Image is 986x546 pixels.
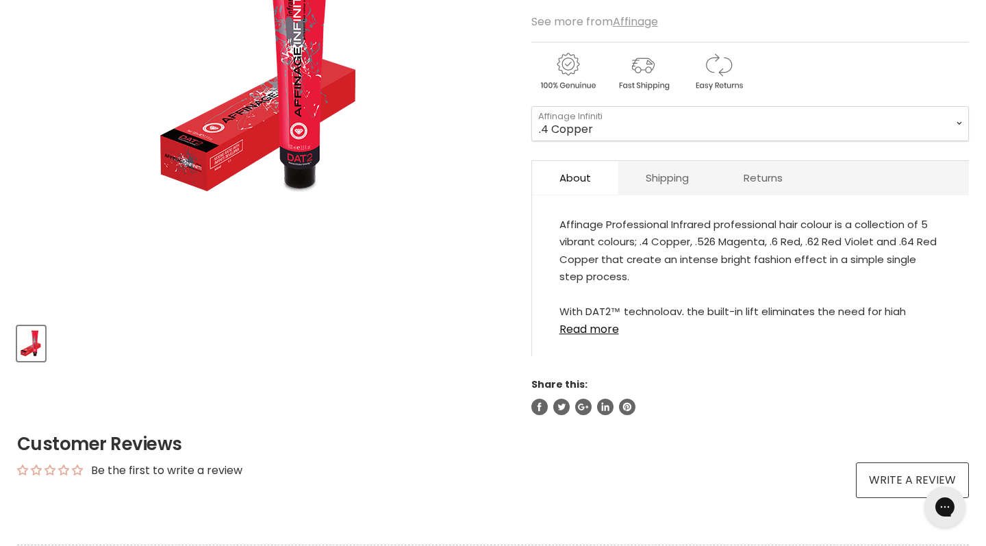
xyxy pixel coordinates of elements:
[856,462,969,498] a: Write a review
[18,327,44,360] img: Affinage Infiniti Permanent Colour Infra Red
[559,315,941,336] a: Read more
[531,14,658,29] span: See more from
[682,51,755,92] img: returns.gif
[17,326,45,361] button: Affinage Infiniti Permanent Colour Infra Red
[918,482,972,532] iframe: Gorgias live chat messenger
[559,217,937,284] span: Affinage Professional Infrared professional hair colour is a collection of 5 vibrant colours; .4 ...
[91,463,242,478] div: Be the first to write a review
[613,14,658,29] a: Affinage
[531,378,969,415] aside: Share this:
[531,51,604,92] img: genuine.gif
[15,322,509,361] div: Product thumbnails
[531,377,587,391] span: Share this:
[618,161,716,195] a: Shipping
[17,432,969,456] h2: Customer Reviews
[607,51,679,92] img: shipping.gif
[559,304,922,353] span: With DAT2™ technology, the built-in lift eliminates the need for high developer strengths, ultima...
[532,161,618,195] a: About
[716,161,810,195] a: Returns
